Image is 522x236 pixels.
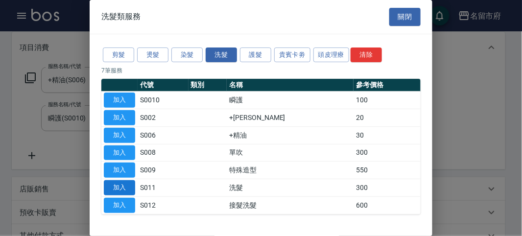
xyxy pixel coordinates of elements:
[138,126,189,144] td: S006
[354,79,421,92] th: 參考價格
[138,144,189,162] td: S008
[137,47,168,63] button: 燙髮
[138,92,189,109] td: S0010
[227,179,354,197] td: 洗髮
[227,196,354,214] td: 接髮洗髮
[389,8,421,26] button: 關閉
[104,110,135,125] button: 加入
[104,180,135,195] button: 加入
[138,79,189,92] th: 代號
[138,179,189,197] td: S011
[227,144,354,162] td: 單吹
[227,79,354,92] th: 名稱
[227,126,354,144] td: +精油
[351,47,382,63] button: 清除
[354,179,421,197] td: 300
[240,47,271,63] button: 護髮
[104,93,135,108] button: 加入
[104,198,135,213] button: 加入
[138,162,189,179] td: S009
[354,92,421,109] td: 100
[103,47,134,63] button: 剪髮
[227,92,354,109] td: 瞬護
[313,47,350,63] button: 頭皮理療
[104,128,135,143] button: 加入
[104,145,135,161] button: 加入
[138,109,189,127] td: S002
[101,66,421,75] p: 7 筆服務
[354,126,421,144] td: 30
[274,47,310,63] button: 貴賓卡劵
[227,109,354,127] td: +[PERSON_NAME]
[101,12,141,22] span: 洗髮類服務
[189,79,227,92] th: 類別
[104,163,135,178] button: 加入
[227,162,354,179] td: 特殊造型
[171,47,203,63] button: 染髮
[354,162,421,179] td: 550
[206,47,237,63] button: 洗髮
[354,144,421,162] td: 300
[138,196,189,214] td: S012
[354,196,421,214] td: 600
[354,109,421,127] td: 20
